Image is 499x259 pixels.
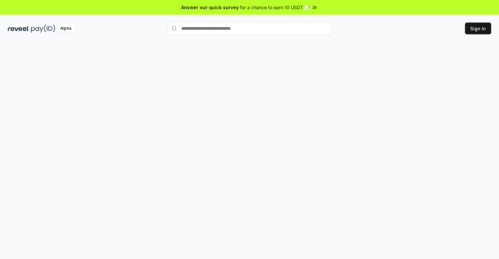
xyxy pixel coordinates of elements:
[57,24,75,33] div: Alpha
[31,24,55,33] img: pay_id
[181,4,239,11] span: Answer our quick survey
[240,4,310,11] span: for a chance to earn 10 USDT 📝
[8,24,30,33] img: reveel_dark
[465,23,491,34] button: Sign In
